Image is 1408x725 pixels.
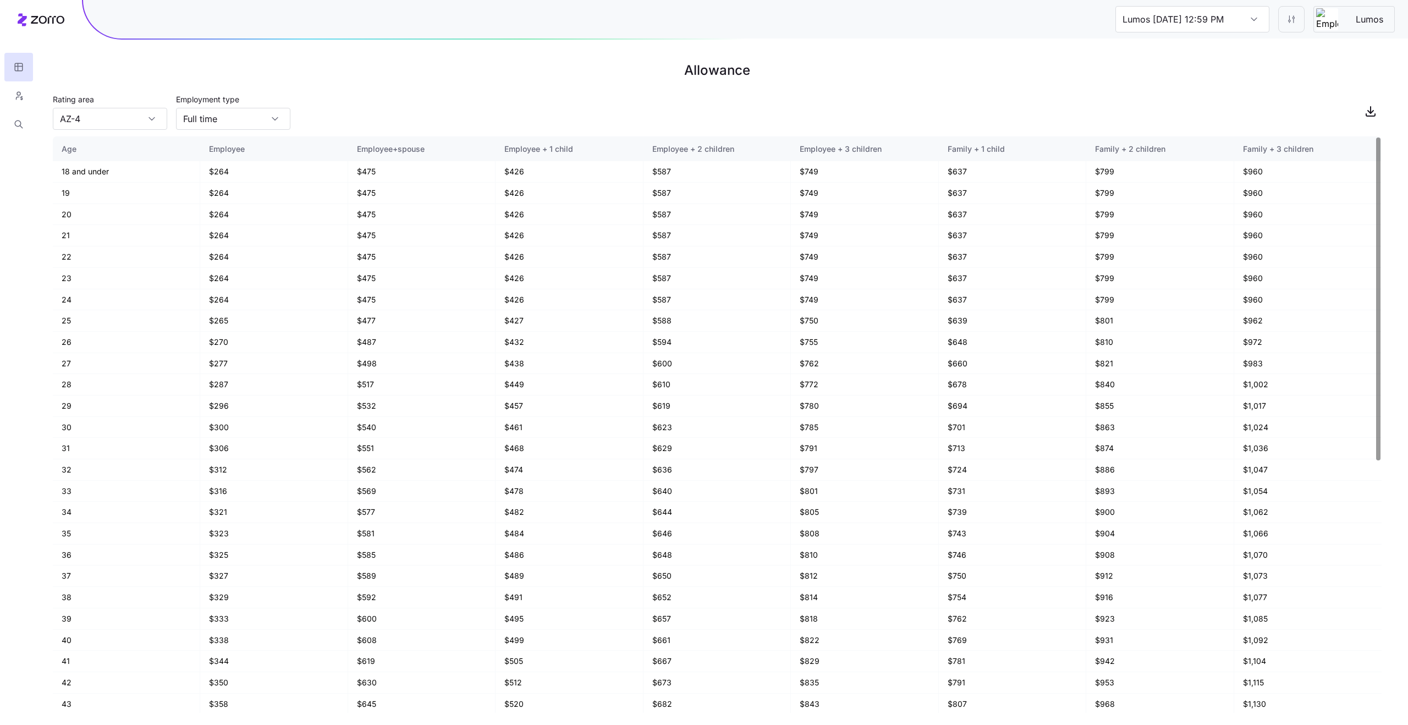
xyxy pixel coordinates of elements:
td: $762 [939,608,1086,630]
td: $619 [348,651,496,672]
td: $1,070 [1234,545,1382,566]
td: 23 [53,268,200,289]
td: $942 [1086,651,1234,672]
td: $637 [939,161,1086,183]
td: $904 [1086,523,1234,545]
td: $755 [791,332,938,353]
td: $701 [939,417,1086,438]
td: $587 [643,225,791,246]
td: $1,054 [1234,481,1382,502]
td: $517 [348,374,496,396]
div: Family + 2 children [1095,143,1224,155]
td: $265 [200,310,348,332]
td: $264 [200,204,348,226]
td: $648 [643,545,791,566]
td: $923 [1086,608,1234,630]
td: $577 [348,502,496,523]
td: $1,024 [1234,417,1382,438]
td: $962 [1234,310,1382,332]
td: $569 [348,481,496,502]
td: $810 [791,545,938,566]
td: $461 [496,417,643,438]
td: $344 [200,651,348,672]
td: $660 [939,353,1086,375]
td: $855 [1086,396,1234,417]
td: 39 [53,608,200,630]
td: 40 [53,630,200,651]
td: $1,085 [1234,608,1382,630]
td: $900 [1086,502,1234,523]
td: $426 [496,161,643,183]
div: Age [62,143,191,155]
td: $749 [791,183,938,204]
td: $1,036 [1234,438,1382,459]
td: $749 [791,268,938,289]
td: $426 [496,204,643,226]
td: $585 [348,545,496,566]
td: $772 [791,374,938,396]
td: $1,092 [1234,630,1382,651]
td: $749 [791,204,938,226]
td: $749 [791,161,938,183]
td: $960 [1234,289,1382,311]
td: $432 [496,332,643,353]
td: $296 [200,396,348,417]
td: $661 [643,630,791,651]
td: $589 [348,565,496,587]
td: $916 [1086,587,1234,608]
td: $264 [200,161,348,183]
td: $457 [496,396,643,417]
td: $960 [1234,183,1382,204]
td: $822 [791,630,938,651]
td: $639 [939,310,1086,332]
td: $499 [496,630,643,651]
td: $731 [939,481,1086,502]
td: $646 [643,523,791,545]
td: $843 [791,694,938,715]
td: $908 [1086,545,1234,566]
td: $1,002 [1234,374,1382,396]
td: 38 [53,587,200,608]
td: $426 [496,225,643,246]
td: $1,130 [1234,694,1382,715]
td: $724 [939,459,1086,481]
td: 18 and under [53,161,200,183]
td: $520 [496,694,643,715]
td: $799 [1086,225,1234,246]
td: $682 [643,694,791,715]
div: Employee + 3 children [800,143,929,155]
td: 37 [53,565,200,587]
td: $306 [200,438,348,459]
td: $474 [496,459,643,481]
td: $818 [791,608,938,630]
td: $475 [348,204,496,226]
td: $587 [643,183,791,204]
td: $960 [1234,268,1382,289]
td: $746 [939,545,1086,566]
label: Rating area [53,94,94,106]
td: $637 [939,204,1086,226]
td: $739 [939,502,1086,523]
td: $426 [496,289,643,311]
td: $754 [939,587,1086,608]
td: $468 [496,438,643,459]
td: $650 [643,565,791,587]
td: $486 [496,545,643,566]
td: 42 [53,672,200,694]
div: Family + 1 child [948,143,1077,155]
td: 31 [53,438,200,459]
td: $912 [1086,565,1234,587]
td: $713 [939,438,1086,459]
td: $750 [939,565,1086,587]
td: $1,047 [1234,459,1382,481]
td: $829 [791,651,938,672]
td: $968 [1086,694,1234,715]
td: $484 [496,523,643,545]
td: 43 [53,694,200,715]
td: $475 [348,225,496,246]
td: $1,017 [1234,396,1382,417]
td: $799 [1086,246,1234,268]
td: $960 [1234,161,1382,183]
td: $694 [939,396,1086,417]
td: $749 [791,225,938,246]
